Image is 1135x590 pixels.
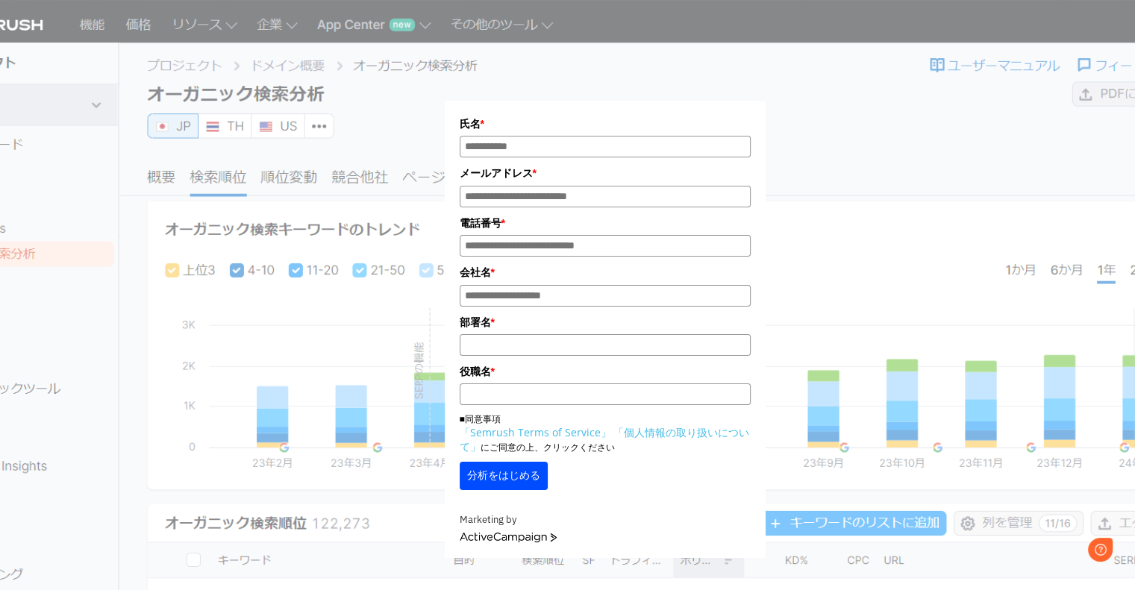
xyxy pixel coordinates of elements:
label: 電話番号 [460,215,751,231]
a: 「個人情報の取り扱いについて」 [460,425,749,454]
div: Marketing by [460,512,751,528]
a: 「Semrush Terms of Service」 [460,425,611,439]
button: 分析をはじめる [460,462,548,490]
iframe: Help widget launcher [1002,532,1119,574]
label: 会社名 [460,264,751,280]
label: 氏名 [460,116,751,132]
p: ■同意事項 にご同意の上、クリックください [460,412,751,454]
label: 役職名 [460,363,751,380]
label: メールアドレス [460,165,751,181]
label: 部署名 [460,314,751,330]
